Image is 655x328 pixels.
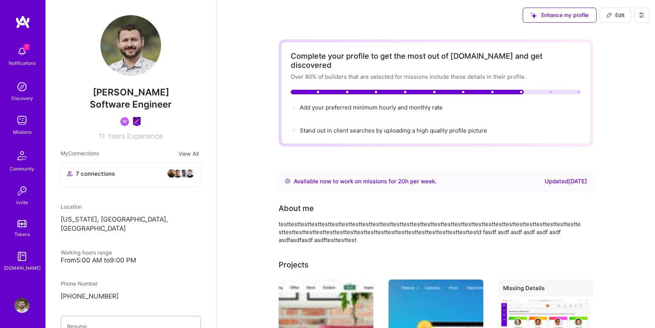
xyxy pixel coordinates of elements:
i: icon SuggestedTeams [531,12,537,19]
span: 7 [24,44,30,50]
img: tokens [17,220,27,227]
div: [DOMAIN_NAME] [4,264,41,272]
img: teamwork [14,113,30,128]
button: Enhance my profile [523,8,597,23]
span: Enhance my profile [531,11,589,19]
img: Been on Mission [120,117,129,126]
span: 11 [99,132,105,140]
span: Add your preferred minimum hourly and monthly rate [300,104,443,111]
p: [PHONE_NUMBER] [61,292,201,301]
button: Edit [600,8,631,23]
img: logo [15,15,30,29]
div: testtesttesttesttesttesttesttesttesttesttesttesttesttesttesttesttesttesttesttesttesttesttesttestt... [279,220,582,244]
div: From 5:00 AM to 9:00 PM [61,256,201,264]
img: Product Design Guild [132,117,141,126]
div: Projects [279,259,309,270]
img: guide book [14,249,30,264]
img: avatar [185,169,194,178]
div: Location [61,203,201,211]
div: Discovery [11,94,33,102]
span: Software Engineer [90,99,172,110]
span: [PERSON_NAME] [61,87,201,98]
div: Missing Details [498,280,593,300]
p: [US_STATE], [GEOGRAPHIC_DATA], [GEOGRAPHIC_DATA] [61,215,201,233]
span: 20 [398,178,405,185]
img: avatar [179,169,188,178]
div: About me [279,203,314,214]
div: Available now to work on missions for h per week . [294,177,437,186]
span: Phone Number [61,280,98,287]
span: Working hours range [61,249,112,256]
span: Years Experience [107,132,163,140]
div: Complete your profile to get the most out of [DOMAIN_NAME] and get discovered [291,52,581,70]
div: Notifications [9,59,36,67]
a: User Avatar [13,298,31,313]
div: Missions [13,128,31,136]
img: User Avatar [100,15,161,76]
span: Edit [606,11,625,19]
div: Tokens [14,230,30,238]
div: Over 80% of builders that are selected for missions include these details in their profile. [291,73,581,81]
button: 7 connectionsavataravataravataravatar [61,162,201,187]
div: Updated [DATE] [545,177,587,186]
img: Invite [14,183,30,198]
span: 7 connections [76,170,115,178]
img: Availability [285,178,291,184]
button: View All [176,149,201,158]
img: Community [13,147,31,165]
span: My Connections [61,149,99,158]
div: Stand out in client searches by uploading a high quality profile picture [300,127,487,134]
div: Invite [16,198,28,206]
i: icon Collaborator [67,171,73,176]
img: avatar [167,169,176,178]
img: avatar [173,169,182,178]
img: bell [14,44,30,59]
div: Community [10,165,34,173]
img: discovery [14,79,30,94]
img: User Avatar [14,298,30,313]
